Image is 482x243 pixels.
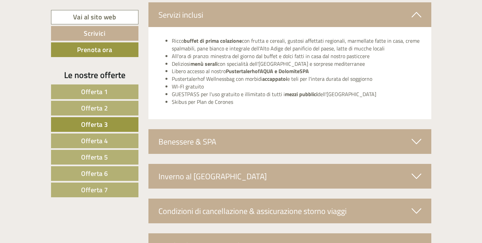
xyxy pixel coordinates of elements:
a: Prenota ora [51,42,138,57]
li: Skibus per Plan de Corones [172,98,421,106]
strong: mezzi pubblici [285,90,318,98]
span: Offerta 1 [81,86,108,97]
li: Ricco con frutta e cereali, gustosi affettati regionali, marmellate fatte in casa, creme spalmabi... [172,37,421,52]
div: Le nostre offerte [51,69,138,81]
div: Benessere & SPA [148,129,431,154]
span: Offerta 5 [81,152,108,162]
strong: menù serali [190,60,217,68]
strong: PustertalerhofAQUA e DolomiteSPA [226,67,309,75]
div: Servizi inclusi [148,2,431,27]
li: Pustertalerhof Wellnessbag con morbidi e teli per l'intera durata del soggiorno [172,75,421,83]
span: Offerta 6 [81,168,108,179]
span: Offerta 3 [81,119,108,130]
li: GUESTPASS per l'uso gratuito e illimitato di tutti i dell'[GEOGRAPHIC_DATA] [172,90,421,98]
a: Scrivici [51,26,138,41]
strong: buffet di prima colazione [184,37,242,45]
span: Offerta 4 [81,136,108,146]
div: Condizioni di cancellazione & assicurazione storno viaggi [148,199,431,223]
div: Inverno al [GEOGRAPHIC_DATA] [148,164,431,189]
span: Offerta 7 [81,185,108,195]
strong: accappatoi [262,75,287,83]
li: Deliziosi con specialità dell'[GEOGRAPHIC_DATA] e sorprese mediterranee [172,60,421,68]
a: Vai al sito web [51,10,138,24]
li: Libero accesso al nostro [172,67,421,75]
span: Offerta 2 [81,103,108,113]
li: All'ora di pranzo: minestra del giorno dal buffet e dolci fatti in casa dal nostro pasticcere [172,52,421,60]
li: WI-FI gratuito [172,83,421,90]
